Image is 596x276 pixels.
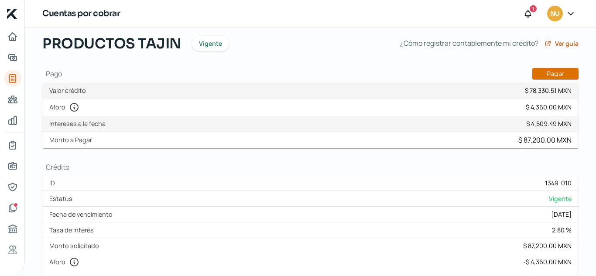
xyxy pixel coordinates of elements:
span: Vigente [199,41,222,47]
label: Monto a Pagar [49,136,96,144]
a: Documentos [4,199,21,217]
label: Estatus [49,194,76,203]
span: PRODUCTOS TAJIN [42,33,182,54]
div: $ 4,509.49 MXN [526,119,572,128]
label: Valor crédito [49,86,89,95]
span: Ver guía [555,41,579,47]
a: Mis finanzas [4,112,21,129]
div: $ 4,360.00 MXN [526,103,572,111]
div: $ 87,200.00 MXN [518,135,572,145]
label: Tasa de interés [49,226,97,234]
a: Representantes [4,178,21,196]
span: Vigente [549,194,572,203]
div: - $ 4,360.00 MXN [523,258,572,266]
a: Adelantar facturas [4,49,21,66]
label: Monto solicitado [49,242,103,250]
span: NU [550,9,559,19]
div: 2.80 % [552,226,572,234]
a: Ver guía [545,40,579,47]
div: [DATE] [551,210,572,218]
a: Referencias [4,241,21,259]
div: $ 87,200.00 MXN [523,242,572,250]
a: Mi contrato [4,136,21,154]
a: Buró de crédito [4,220,21,238]
label: ID [49,179,58,187]
label: Intereses a la fecha [49,119,109,128]
span: 1 [532,5,534,13]
a: Información general [4,157,21,175]
label: Aforo [49,102,83,112]
div: 1349-010 [545,179,572,187]
h1: Cuentas por cobrar [42,7,120,20]
label: Fecha de vencimiento [49,210,116,218]
h1: Pago [42,68,579,79]
a: Tus créditos [4,70,21,87]
h1: Crédito [42,162,579,172]
a: Pago a proveedores [4,91,21,108]
button: Pagar [532,68,579,79]
label: Aforo [49,257,83,267]
span: ¿Cómo registrar contablemente mi crédito? [400,37,538,50]
a: Inicio [4,28,21,45]
div: $ 78,330.51 MXN [525,86,572,95]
